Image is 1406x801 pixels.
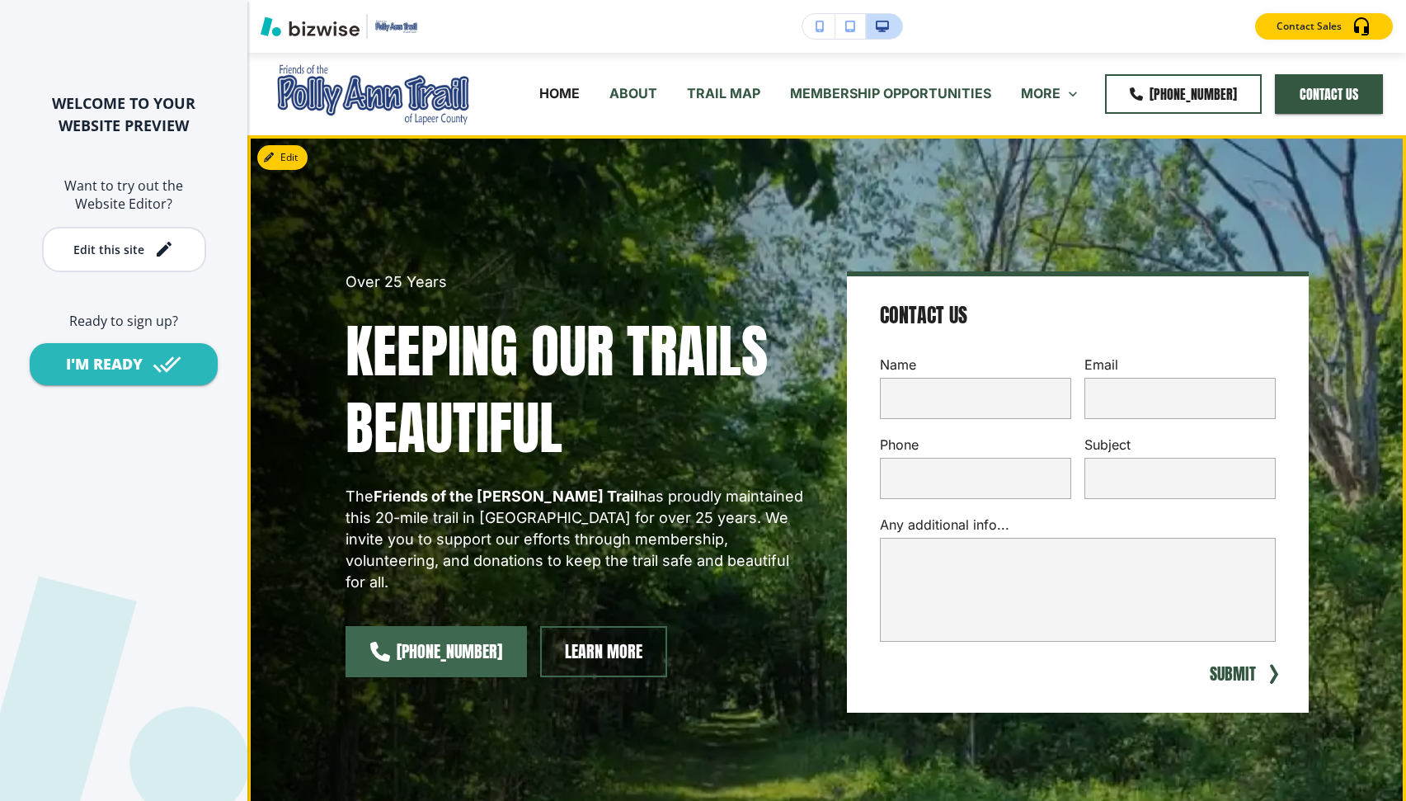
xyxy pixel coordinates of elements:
[346,626,527,677] a: [PHONE_NUMBER]
[30,343,218,385] button: I'M READY
[346,313,807,466] h1: Keeping Our Trails Beautiful
[26,312,221,330] h6: Ready to sign up?
[880,436,1071,455] p: Phone
[687,84,760,103] p: TRAIL MAP
[26,177,221,214] h6: Want to try out the Website Editor?
[539,84,580,103] p: HOME
[1084,436,1276,455] p: Subject
[346,486,807,593] p: The has proudly maintained this 20-mile trail in [GEOGRAPHIC_DATA] for over 25 years. We invite y...
[1021,84,1060,103] p: MORE
[880,516,1276,535] p: Any additional info...
[1206,662,1259,686] button: SUBMIT
[1275,74,1383,114] button: CONTACT US
[540,626,667,677] button: Learn More
[346,271,807,293] p: Over 25 Years
[1084,356,1276,375] p: Email
[790,84,991,103] p: MEMBERSHIP OPPORTUNITIES
[257,145,308,170] button: Edit
[374,19,419,34] img: Your Logo
[26,92,221,137] h2: WELCOME TO YOUR WEBSITE PREVIEW
[609,84,657,103] p: ABOUT
[880,356,1071,375] p: Name
[1105,74,1262,114] a: [PHONE_NUMBER]
[1277,19,1342,34] p: Contact Sales
[880,303,967,329] h4: Contact Us
[42,227,206,272] button: Edit this site
[374,488,638,505] strong: Friends of the [PERSON_NAME] Trail
[73,243,144,256] div: Edit this site
[261,16,360,36] img: Bizwise Logo
[272,59,477,128] img: Friends of the Polly Ann Trail
[66,354,143,375] div: I'M READY
[1255,13,1393,40] button: Contact Sales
